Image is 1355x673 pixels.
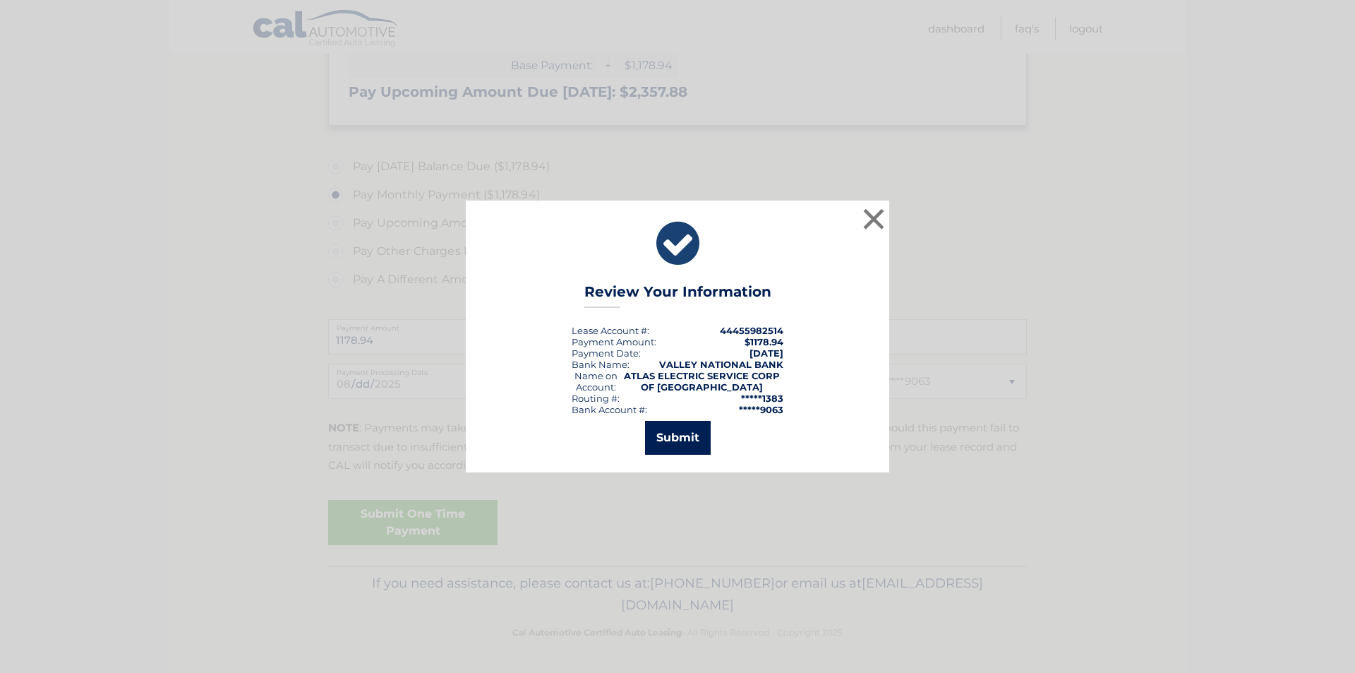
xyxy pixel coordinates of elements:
[572,347,639,359] span: Payment Date
[745,336,783,347] span: $1178.94
[860,205,888,233] button: ×
[572,404,647,415] div: Bank Account #:
[645,421,711,455] button: Submit
[572,370,621,393] div: Name on Account:
[572,393,620,404] div: Routing #:
[572,359,630,370] div: Bank Name:
[572,325,649,336] div: Lease Account #:
[720,325,783,336] strong: 44455982514
[572,347,641,359] div: :
[659,359,783,370] strong: VALLEY NATIONAL BANK
[624,370,780,393] strong: ATLAS ELECTRIC SERVICE CORP OF [GEOGRAPHIC_DATA]
[749,347,783,359] span: [DATE]
[584,283,771,308] h3: Review Your Information
[572,336,656,347] div: Payment Amount:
